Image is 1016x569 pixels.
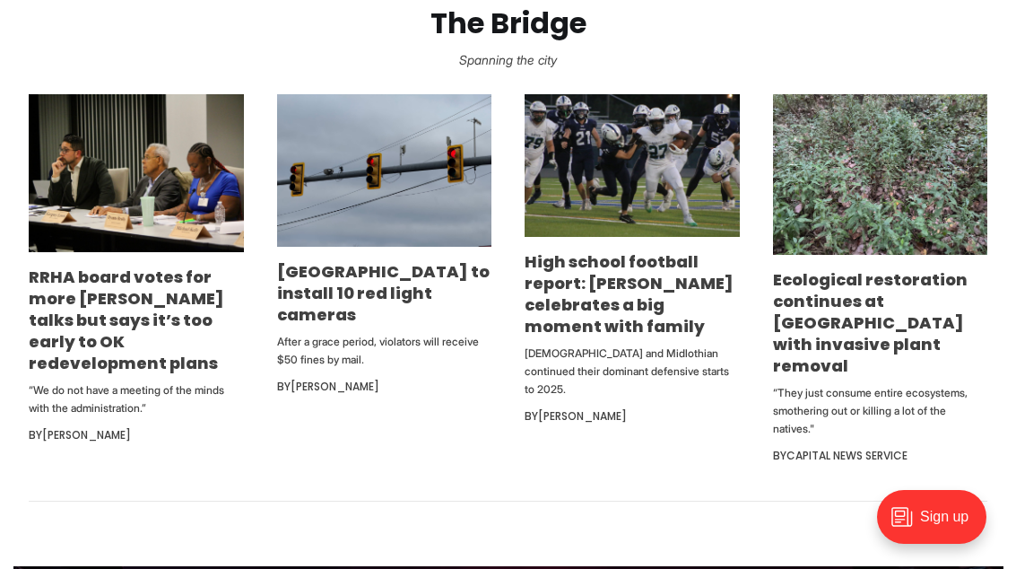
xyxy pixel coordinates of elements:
a: Ecological restoration continues at [GEOGRAPHIC_DATA] with invasive plant removal [773,268,968,377]
a: RRHA board votes for more [PERSON_NAME] talks but says it’s too early to OK redevelopment plans [29,266,224,374]
p: “They just consume entire ecosystems, smothering out or killing a lot of the natives." [773,384,988,438]
p: “We do not have a meeting of the minds with the administration.” [29,381,244,417]
div: By [29,425,244,446]
img: RRHA board votes for more Gilpin talks but says it’s too early to OK redevelopment plans [29,94,244,252]
a: Capital News Service [786,448,907,463]
p: [DEMOGRAPHIC_DATA] and Midlothian continued their dominant defensive starts to 2025. [525,345,740,398]
a: [PERSON_NAME] [538,408,627,424]
p: Spanning the city [29,48,987,73]
a: [PERSON_NAME] [291,379,379,394]
a: [GEOGRAPHIC_DATA] to install 10 red light cameras [277,260,490,326]
div: By [525,406,740,427]
a: High school football report: [PERSON_NAME] celebrates a big moment with family [525,250,734,337]
a: [PERSON_NAME] [42,427,131,442]
iframe: portal-trigger [862,481,1016,569]
img: Richmond to install 10 red light cameras [277,94,492,247]
img: Ecological restoration continues at Chapel Island with invasive plant removal [773,94,988,256]
h2: The Bridge [29,7,987,40]
p: After a grace period, violators will receive $50 fines by mail. [277,333,492,369]
div: By [277,376,492,398]
div: By [773,445,988,467]
img: High school football report: Atlee's Dewey celebrates a big moment with family [525,94,740,238]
